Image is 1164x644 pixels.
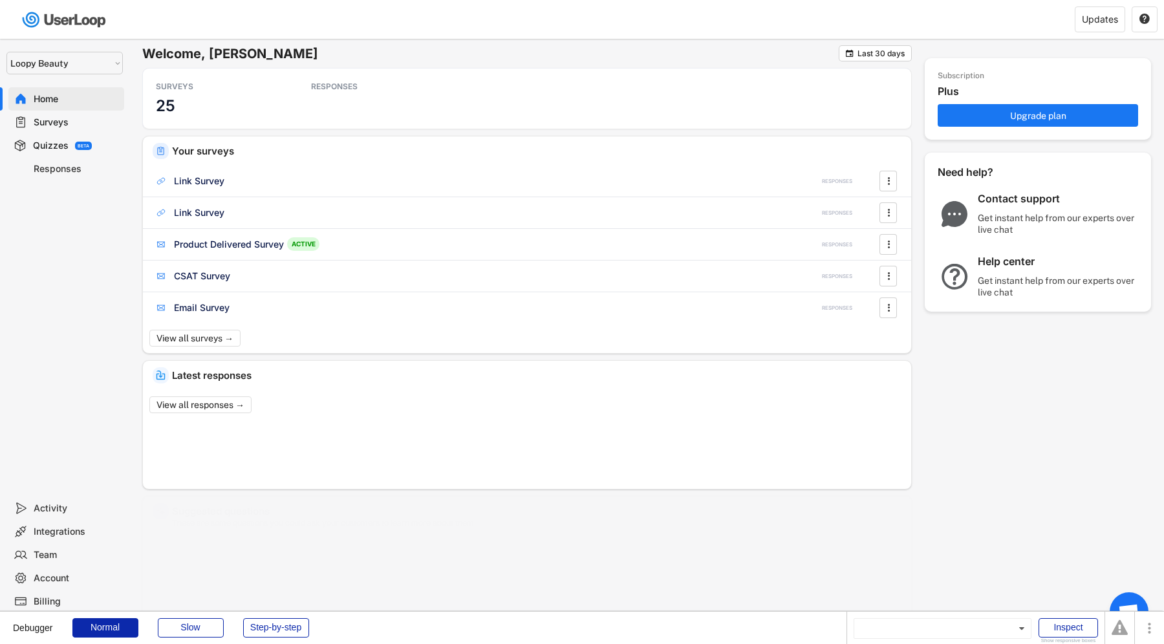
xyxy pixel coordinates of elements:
[1039,618,1098,638] div: Inspect
[887,269,890,283] text: 
[78,144,89,148] div: BETA
[172,519,901,527] div: These are some questions you could ask your customers to learn more about them
[156,96,175,116] h3: 25
[822,241,852,248] div: RESPONSES
[172,506,901,516] div: Suggested questions
[822,209,852,217] div: RESPONSES
[846,48,854,58] text: 
[158,618,224,638] div: Slow
[1082,15,1118,24] div: Updates
[887,206,890,219] text: 
[978,212,1139,235] div: Get instant help from our experts over live chat
[978,192,1139,206] div: Contact support
[822,178,852,185] div: RESPONSES
[882,171,895,191] button: 
[156,370,166,380] img: IncomingMajor.svg
[822,273,852,280] div: RESPONSES
[34,116,119,129] div: Surveys
[311,81,427,92] div: RESPONSES
[13,612,53,632] div: Debugger
[938,264,971,290] img: QuestionMarkInverseMajor.svg
[174,270,230,283] div: CSAT Survey
[287,237,319,251] div: ACTIVE
[887,237,890,251] text: 
[142,45,839,62] h6: Welcome, [PERSON_NAME]
[882,203,895,222] button: 
[72,618,138,638] div: Normal
[156,506,166,516] img: MagicMajor%20%28Purple%29.svg
[938,201,971,227] img: ChatMajor.svg
[156,81,272,92] div: SURVEYS
[882,235,895,254] button: 
[882,298,895,317] button: 
[938,166,1028,179] div: Need help?
[34,93,119,105] div: Home
[978,255,1139,268] div: Help center
[19,6,111,33] img: userloop-logo-01.svg
[822,305,852,312] div: RESPONSES
[34,502,119,515] div: Activity
[857,50,905,58] div: Last 30 days
[34,163,119,175] div: Responses
[1139,13,1150,25] text: 
[174,238,284,251] div: Product Delivered Survey
[938,104,1138,127] button: Upgrade plan
[174,206,224,219] div: Link Survey
[149,396,252,413] button: View all responses →
[34,549,119,561] div: Team
[174,175,224,188] div: Link Survey
[882,266,895,286] button: 
[887,174,890,188] text: 
[938,71,984,81] div: Subscription
[978,275,1139,298] div: Get instant help from our experts over live chat
[149,330,241,347] button: View all surveys →
[840,608,901,627] button: Show more →
[938,85,1145,98] div: Plus
[243,618,309,638] div: Step-by-step
[33,140,69,152] div: Quizzes
[34,526,119,538] div: Integrations
[34,596,119,608] div: Billing
[1139,14,1150,25] button: 
[172,146,901,156] div: Your surveys
[1039,638,1098,643] div: Show responsive boxes
[172,370,901,380] div: Latest responses
[174,301,230,314] div: Email Survey
[887,301,890,314] text: 
[34,572,119,585] div: Account
[845,48,854,58] button: 
[1110,592,1148,631] div: Open chat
